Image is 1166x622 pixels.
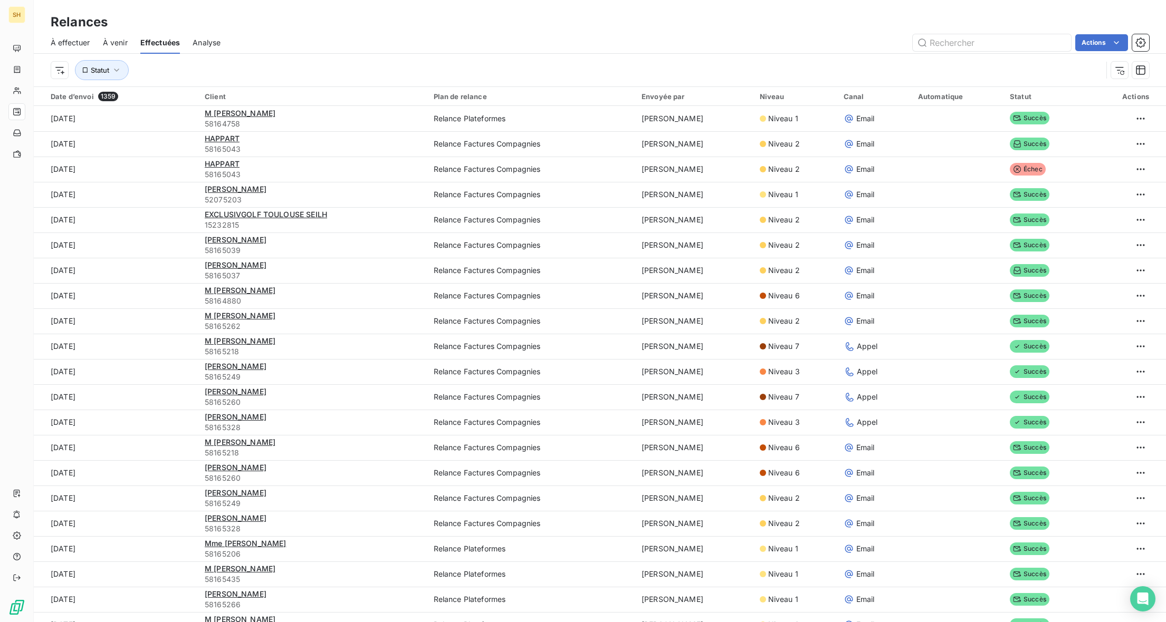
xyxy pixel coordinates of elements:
td: Relance Factures Compagnies [427,511,635,536]
td: [DATE] [34,587,198,612]
td: [PERSON_NAME] [635,435,753,460]
span: Email [856,113,875,124]
td: [DATE] [34,384,198,410]
span: 58165328 [205,523,421,534]
span: Email [856,164,875,174]
span: 58165043 [205,144,421,154]
span: Niveau 6 [768,442,800,453]
td: [DATE] [34,258,198,283]
td: Relance Plateformes [427,106,635,131]
span: Appel [857,341,878,352]
td: [PERSON_NAME] [635,460,753,485]
td: Relance Factures Compagnies [427,359,635,384]
td: [PERSON_NAME] [635,561,753,587]
span: M [PERSON_NAME] [205,286,275,295]
td: [PERSON_NAME] [635,410,753,435]
span: Succès [1010,391,1049,403]
span: Succès [1010,416,1049,429]
input: Rechercher [913,34,1071,51]
span: 58165260 [205,397,421,407]
span: Succès [1010,492,1049,504]
span: M [PERSON_NAME] [205,336,275,345]
td: [DATE] [34,131,198,157]
span: 58165260 [205,473,421,483]
td: [DATE] [34,561,198,587]
span: Email [856,518,875,529]
td: [PERSON_NAME] [635,106,753,131]
span: HAPPART [205,134,240,143]
td: [PERSON_NAME] [635,359,753,384]
span: Succès [1010,441,1049,454]
td: [PERSON_NAME] [635,485,753,511]
span: Niveau 7 [768,392,799,402]
span: Effectuées [140,37,180,48]
span: Email [856,189,875,200]
div: Actions [1093,92,1149,101]
span: Email [856,442,875,453]
span: Niveau 2 [768,139,800,149]
td: [PERSON_NAME] [635,308,753,334]
span: M [PERSON_NAME] [205,311,275,320]
td: [DATE] [34,435,198,460]
td: Relance Plateformes [427,587,635,612]
span: 58165249 [205,498,421,509]
td: [PERSON_NAME] [635,157,753,182]
span: 58165218 [205,346,421,357]
span: Succès [1010,188,1049,201]
td: [DATE] [34,308,198,334]
span: Succès [1010,542,1049,555]
span: [PERSON_NAME] [205,463,266,472]
td: Relance Factures Compagnies [427,308,635,334]
td: Relance Factures Compagnies [427,283,635,308]
div: Niveau [760,92,831,101]
td: Relance Factures Compagnies [427,460,635,485]
span: [PERSON_NAME] [205,184,266,193]
span: Succès [1010,466,1049,479]
span: Niveau 2 [768,518,800,529]
td: [PERSON_NAME] [635,384,753,410]
td: Relance Factures Compagnies [427,207,635,232]
span: 15232815 [205,220,421,230]
span: 52075203 [205,195,421,205]
span: Email [856,543,875,554]
td: [PERSON_NAME] [635,207,753,232]
td: [PERSON_NAME] [635,131,753,157]
span: Échec [1010,163,1046,176]
span: Email [856,240,875,250]
span: [PERSON_NAME] [205,488,266,497]
span: [PERSON_NAME] [205,260,266,269]
span: 58165328 [205,422,421,433]
span: EXCLUSIVGOLF TOULOUSE SEILH [205,210,327,219]
span: Niveau 1 [768,569,798,579]
span: Email [856,594,875,605]
td: Relance Factures Compagnies [427,157,635,182]
span: 58165249 [205,372,421,382]
button: Actions [1075,34,1128,51]
span: Succès [1010,289,1049,302]
span: Email [856,215,875,225]
td: [PERSON_NAME] [635,536,753,561]
span: Email [856,290,875,301]
span: 58165043 [205,169,421,180]
span: 58165435 [205,574,421,585]
span: Email [856,493,875,503]
span: Niveau 2 [768,240,800,250]
span: Niveau 2 [768,215,800,225]
span: [PERSON_NAME] [205,387,266,396]
span: 58165206 [205,549,421,559]
td: Relance Factures Compagnies [427,131,635,157]
span: 58164758 [205,119,421,129]
span: Succès [1010,568,1049,580]
span: Succès [1010,593,1049,606]
span: Succès [1010,264,1049,277]
span: Niveau 1 [768,543,798,554]
span: Niveau 2 [768,493,800,503]
span: À venir [103,37,128,48]
span: 58165039 [205,245,421,256]
span: Analyse [193,37,221,48]
span: 58165262 [205,321,421,332]
td: Relance Factures Compagnies [427,435,635,460]
div: Open Intercom Messenger [1130,586,1155,611]
span: Appel [857,366,878,377]
span: M [PERSON_NAME] [205,564,275,573]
